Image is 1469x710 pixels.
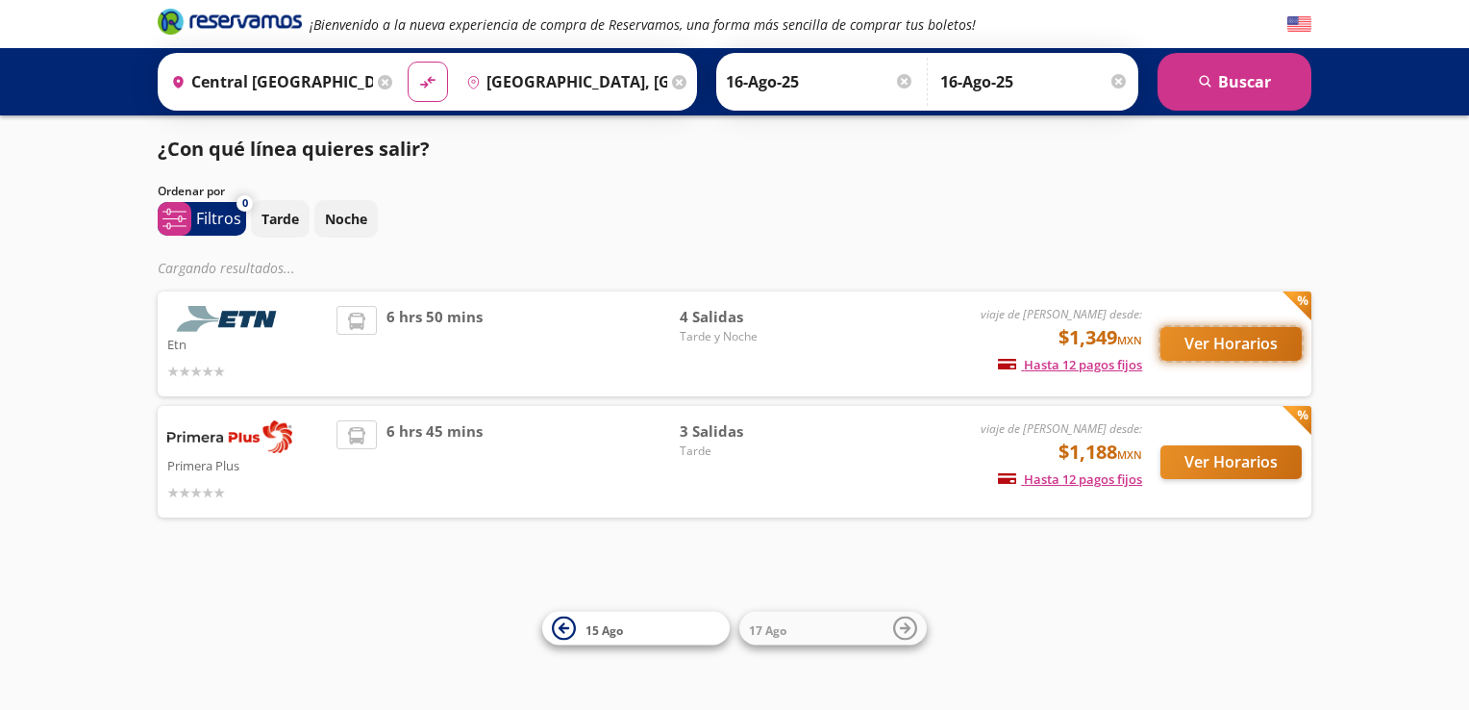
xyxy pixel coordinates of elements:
a: Brand Logo [158,7,302,41]
i: Brand Logo [158,7,302,36]
span: 0 [242,195,248,212]
button: Noche [314,200,378,238]
p: Filtros [196,207,241,230]
span: 6 hrs 50 mins [386,306,483,382]
button: 15 Ago [542,612,730,646]
p: Etn [167,332,327,355]
input: Opcional [940,58,1129,106]
img: Etn [167,306,292,332]
input: Elegir Fecha [726,58,914,106]
button: Ver Horarios [1160,327,1302,361]
span: $1,188 [1058,438,1142,467]
input: Buscar Destino [459,58,668,106]
span: 6 hrs 45 mins [386,420,483,503]
span: Tarde y Noche [680,328,814,345]
button: Ver Horarios [1160,445,1302,479]
p: Primera Plus [167,453,327,476]
span: Tarde [680,443,814,460]
p: ¿Con qué línea quieres salir? [158,135,430,164]
button: English [1287,13,1311,37]
span: $1,349 [1058,323,1142,352]
em: Cargando resultados ... [158,259,295,277]
button: Tarde [251,200,310,238]
span: 4 Salidas [680,306,814,328]
em: viaje de [PERSON_NAME] desde: [981,306,1142,322]
span: 17 Ago [749,621,786,638]
em: viaje de [PERSON_NAME] desde: [981,420,1142,437]
p: Ordenar por [158,183,225,200]
em: ¡Bienvenido a la nueva experiencia de compra de Reservamos, una forma más sencilla de comprar tus... [310,15,976,34]
small: MXN [1117,447,1142,462]
input: Buscar Origen [163,58,373,106]
p: Noche [325,209,367,229]
p: Tarde [261,209,299,229]
button: 17 Ago [739,612,927,646]
span: Hasta 12 pagos fijos [998,470,1142,488]
button: Buscar [1158,53,1311,111]
button: 0Filtros [158,202,246,236]
span: Hasta 12 pagos fijos [998,356,1142,373]
span: 3 Salidas [680,420,814,443]
small: MXN [1117,333,1142,347]
span: 15 Ago [585,621,623,638]
img: Primera Plus [167,420,292,453]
